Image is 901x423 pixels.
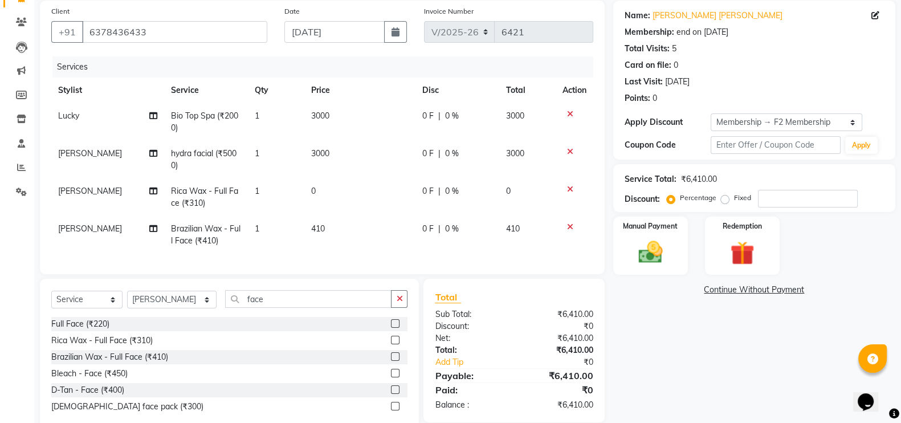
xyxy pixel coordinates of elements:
[438,110,441,122] span: |
[674,59,678,71] div: 0
[82,21,267,43] input: Search by Name/Mobile/Email/Code
[255,186,259,196] span: 1
[58,148,122,158] span: [PERSON_NAME]
[506,148,524,158] span: 3000
[711,136,841,154] input: Enter Offer / Coupon Code
[514,344,602,356] div: ₹6,410.00
[311,223,325,234] span: 410
[625,10,650,22] div: Name:
[424,6,474,17] label: Invoice Number
[625,116,711,128] div: Apply Discount
[225,290,392,308] input: Search or Scan
[311,148,329,158] span: 3000
[506,111,524,121] span: 3000
[625,92,650,104] div: Points:
[304,78,415,103] th: Price
[672,43,676,55] div: 5
[623,221,678,231] label: Manual Payment
[171,186,238,208] span: Rica Wax - Full Face (₹310)
[665,76,690,88] div: [DATE]
[164,78,248,103] th: Service
[51,368,128,380] div: Bleach - Face (₹450)
[51,21,83,43] button: +91
[625,76,663,88] div: Last Visit:
[426,308,514,320] div: Sub Total:
[58,111,79,121] span: Lucky
[51,78,164,103] th: Stylist
[445,223,459,235] span: 0 %
[426,399,514,411] div: Balance :
[422,110,434,122] span: 0 F
[506,186,511,196] span: 0
[625,173,676,185] div: Service Total:
[51,318,109,330] div: Full Face (₹220)
[723,221,762,231] label: Redemption
[734,193,751,203] label: Fixed
[625,193,660,205] div: Discount:
[445,110,459,122] span: 0 %
[248,78,304,103] th: Qty
[171,223,240,246] span: Brazilian Wax - Full Face (₹410)
[438,148,441,160] span: |
[514,332,602,344] div: ₹6,410.00
[625,139,711,151] div: Coupon Code
[723,238,761,268] img: _gift.svg
[422,223,434,235] span: 0 F
[445,148,459,160] span: 0 %
[514,320,602,332] div: ₹0
[681,173,717,185] div: ₹6,410.00
[514,383,602,397] div: ₹0
[171,148,237,170] span: hydra facial (₹5000)
[426,369,514,383] div: Payable:
[625,59,671,71] div: Card on file:
[438,185,441,197] span: |
[426,344,514,356] div: Total:
[51,384,124,396] div: D-Tan - Face (₹400)
[426,320,514,332] div: Discount:
[415,78,499,103] th: Disc
[426,356,528,368] a: Add Tip
[171,111,238,133] span: Bio Top Spa (₹2000)
[311,186,316,196] span: 0
[529,356,602,368] div: ₹0
[58,186,122,196] span: [PERSON_NAME]
[422,185,434,197] span: 0 F
[676,26,728,38] div: end on [DATE]
[255,111,259,121] span: 1
[311,111,329,121] span: 3000
[853,377,890,412] iframe: chat widget
[680,193,716,203] label: Percentage
[653,92,657,104] div: 0
[426,383,514,397] div: Paid:
[556,78,593,103] th: Action
[58,223,122,234] span: [PERSON_NAME]
[422,148,434,160] span: 0 F
[51,401,203,413] div: [DEMOGRAPHIC_DATA] face pack (₹300)
[514,399,602,411] div: ₹6,410.00
[625,43,670,55] div: Total Visits:
[631,238,670,266] img: _cash.svg
[845,137,878,154] button: Apply
[51,6,70,17] label: Client
[435,291,461,303] span: Total
[514,308,602,320] div: ₹6,410.00
[445,185,459,197] span: 0 %
[625,26,674,38] div: Membership:
[653,10,782,22] a: [PERSON_NAME] [PERSON_NAME]
[615,284,893,296] a: Continue Without Payment
[255,148,259,158] span: 1
[52,56,602,78] div: Services
[499,78,556,103] th: Total
[255,223,259,234] span: 1
[284,6,300,17] label: Date
[426,332,514,344] div: Net:
[51,335,153,347] div: Rica Wax - Full Face (₹310)
[506,223,520,234] span: 410
[51,351,168,363] div: Brazilian Wax - Full Face (₹410)
[438,223,441,235] span: |
[514,369,602,383] div: ₹6,410.00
